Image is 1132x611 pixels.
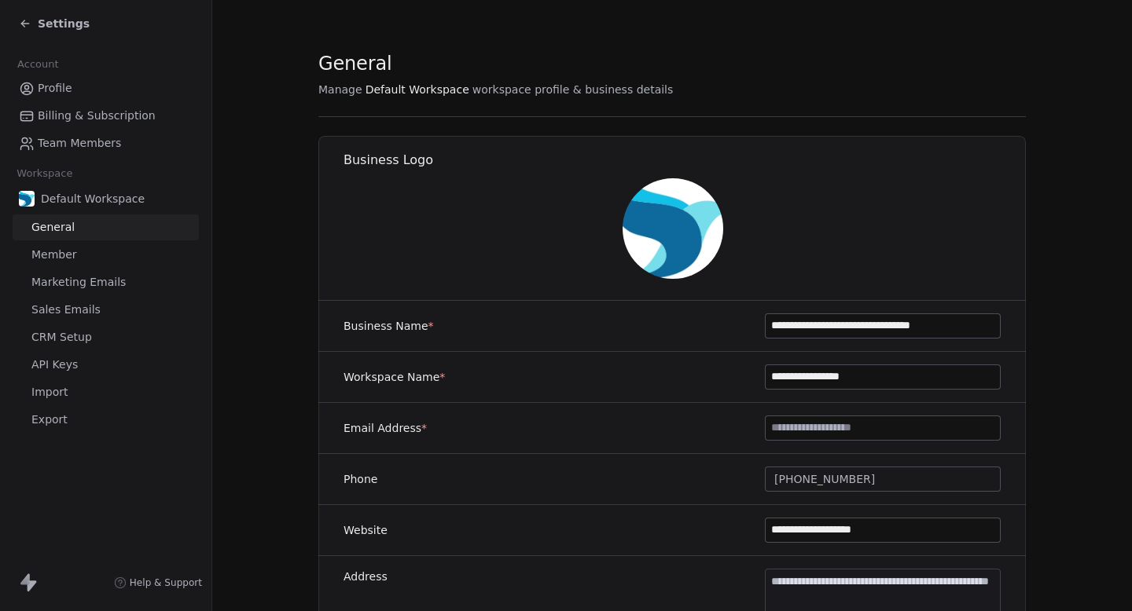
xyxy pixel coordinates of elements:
[114,576,202,589] a: Help & Support
[13,214,199,240] a: General
[13,269,199,295] a: Marketing Emails
[344,522,388,538] label: Website
[344,369,445,385] label: Workspace Name
[344,152,1027,169] h1: Business Logo
[623,178,723,279] img: Favicon.jpg
[31,219,75,236] span: General
[38,108,156,124] span: Billing & Subscription
[10,162,79,185] span: Workspace
[130,576,202,589] span: Help & Support
[318,82,362,97] span: Manage
[38,16,90,31] span: Settings
[19,16,90,31] a: Settings
[344,471,377,487] label: Phone
[13,75,199,101] a: Profile
[31,247,77,263] span: Member
[366,82,469,97] span: Default Workspace
[41,191,145,207] span: Default Workspace
[318,52,392,75] span: General
[344,420,427,436] label: Email Address
[13,130,199,156] a: Team Members
[13,324,199,350] a: CRM Setup
[765,466,1001,492] button: [PHONE_NUMBER]
[31,412,68,428] span: Export
[13,352,199,378] a: API Keys
[13,242,199,268] a: Member
[472,82,674,97] span: workspace profile & business details
[13,103,199,129] a: Billing & Subscription
[13,379,199,405] a: Import
[31,357,78,373] span: API Keys
[38,135,121,152] span: Team Members
[13,407,199,433] a: Export
[774,471,875,488] span: [PHONE_NUMBER]
[344,569,388,584] label: Address
[10,53,65,76] span: Account
[31,302,101,318] span: Sales Emails
[31,384,68,401] span: Import
[31,329,92,346] span: CRM Setup
[38,80,72,97] span: Profile
[344,318,434,334] label: Business Name
[13,297,199,323] a: Sales Emails
[31,274,126,291] span: Marketing Emails
[19,191,35,207] img: Favicon.jpg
